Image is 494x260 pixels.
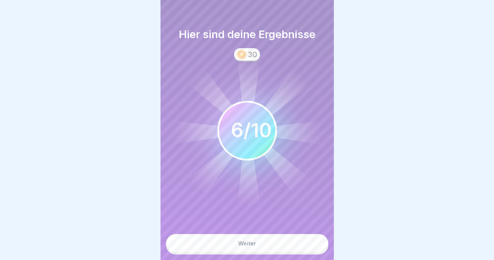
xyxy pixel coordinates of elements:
h1: Hier sind deine Ergebnisse [179,28,315,41]
span: 10 [222,119,243,142]
div: 30 [248,50,257,59]
div: 6 [231,119,243,142]
div: Weiter [238,240,256,246]
div: / 10 [222,119,272,142]
button: Weiter [166,234,328,253]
